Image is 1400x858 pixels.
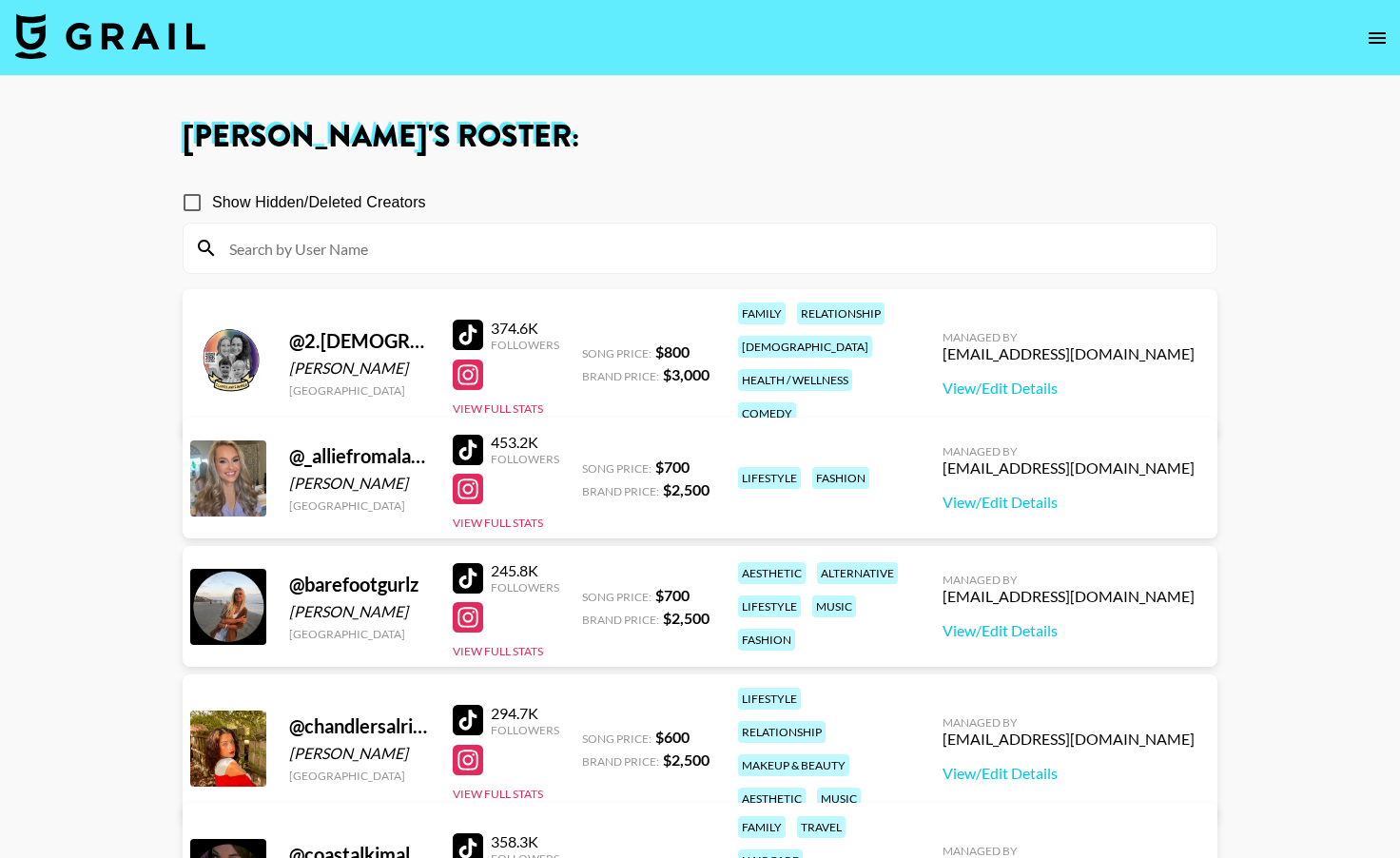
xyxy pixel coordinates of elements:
[817,788,861,809] div: music
[582,346,651,361] span: Song Price:
[663,609,710,627] strong: $ 2,500
[1358,19,1396,57] button: open drawer
[943,573,1195,587] div: Managed By
[582,484,659,498] span: Brand Price:
[943,844,1195,858] div: Managed By
[491,319,559,338] div: 374.6K
[655,586,690,604] strong: $ 700
[943,730,1195,749] div: [EMAIL_ADDRESS][DOMAIN_NAME]
[582,369,659,383] span: Brand Price:
[738,688,801,710] div: lifestyle
[289,329,430,353] div: @ 2.[DEMOGRAPHIC_DATA].and.2.babies
[289,744,430,763] div: [PERSON_NAME]
[491,832,559,851] div: 358.3K
[289,769,430,783] div: [GEOGRAPHIC_DATA]
[453,516,543,530] button: View Full Stats
[289,602,430,621] div: [PERSON_NAME]
[453,401,543,416] button: View Full Stats
[582,754,659,769] span: Brand Price:
[655,458,690,476] strong: $ 700
[738,816,786,838] div: family
[212,191,426,214] span: Show Hidden/Deleted Creators
[15,13,205,59] img: Grail Talent
[797,302,885,324] div: relationship
[663,480,710,498] strong: $ 2,500
[491,561,559,580] div: 245.8K
[943,379,1195,398] a: View/Edit Details
[663,365,710,383] strong: $ 3,000
[943,444,1195,458] div: Managed By
[943,458,1195,478] div: [EMAIL_ADDRESS][DOMAIN_NAME]
[289,444,430,468] div: @ _alliefromalabama_
[943,344,1195,363] div: [EMAIL_ADDRESS][DOMAIN_NAME]
[738,302,786,324] div: family
[797,816,846,838] div: travel
[582,590,651,604] span: Song Price:
[943,715,1195,730] div: Managed By
[289,714,430,738] div: @ chandlersalright
[738,721,826,743] div: relationship
[738,629,795,651] div: fashion
[738,369,852,391] div: health / wellness
[812,595,856,617] div: music
[289,498,430,513] div: [GEOGRAPHIC_DATA]
[943,764,1195,783] a: View/Edit Details
[738,754,849,776] div: makeup & beauty
[655,342,690,361] strong: $ 800
[655,728,690,746] strong: $ 600
[738,788,806,809] div: aesthetic
[738,467,801,489] div: lifestyle
[183,122,1217,152] h1: [PERSON_NAME] 's Roster:
[491,723,559,737] div: Followers
[453,787,543,801] button: View Full Stats
[289,627,430,641] div: [GEOGRAPHIC_DATA]
[289,573,430,596] div: @ barefootgurlz
[812,467,869,489] div: fashion
[289,474,430,493] div: [PERSON_NAME]
[943,493,1195,512] a: View/Edit Details
[491,580,559,595] div: Followers
[491,704,559,723] div: 294.7K
[491,338,559,352] div: Followers
[738,595,801,617] div: lifestyle
[453,644,543,658] button: View Full Stats
[582,461,651,476] span: Song Price:
[289,383,430,398] div: [GEOGRAPHIC_DATA]
[491,433,559,452] div: 453.2K
[582,613,659,627] span: Brand Price:
[943,587,1195,606] div: [EMAIL_ADDRESS][DOMAIN_NAME]
[943,621,1195,640] a: View/Edit Details
[582,731,651,746] span: Song Price:
[289,359,430,378] div: [PERSON_NAME]
[738,402,796,424] div: comedy
[738,336,872,358] div: [DEMOGRAPHIC_DATA]
[943,330,1195,344] div: Managed By
[218,233,1205,263] input: Search by User Name
[738,562,806,584] div: aesthetic
[663,751,710,769] strong: $ 2,500
[491,452,559,466] div: Followers
[817,562,898,584] div: alternative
